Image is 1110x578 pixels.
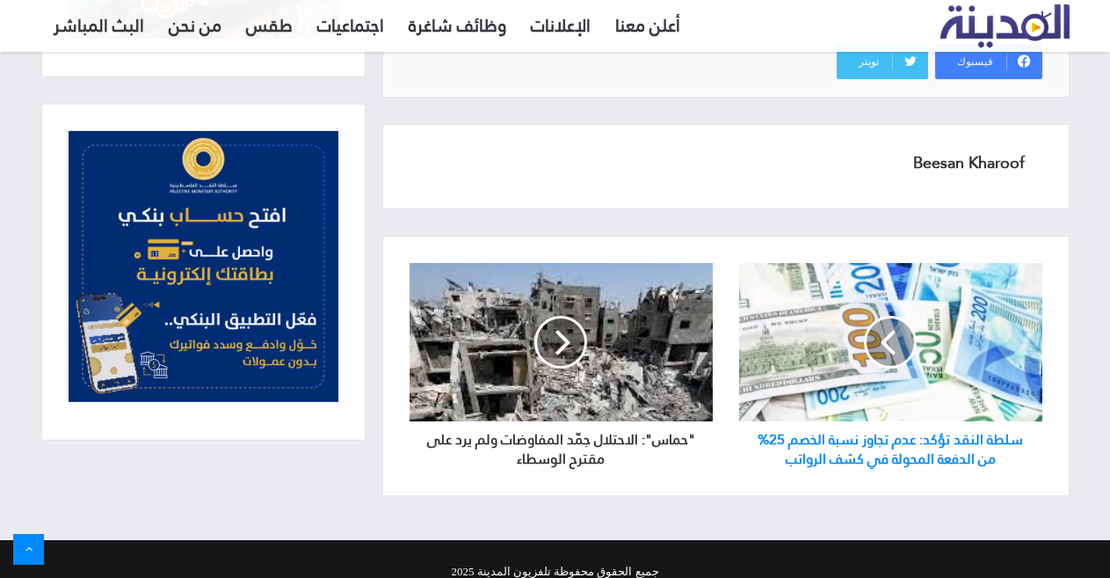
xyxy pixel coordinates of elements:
[410,421,713,469] a: "حماس": الاحتلال جمّد المفاوضات ولم يرد على مقترح الوسطاء
[739,421,1042,469] a: سلطة النقد تؤكد: عدم تجاوز نسبة الخصم 25% من الدفعة المحولة في كشف الرواتب
[913,148,1025,177] a: Beesan Kharoof
[837,53,893,70] span: تويتر
[940,5,1070,48] a: تلفزيون المدينة
[935,44,1042,79] a: فيسبوك
[935,53,1007,70] span: فيسبوك
[940,4,1070,48] img: تلفزيون المدينة
[837,44,928,79] a: تويتر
